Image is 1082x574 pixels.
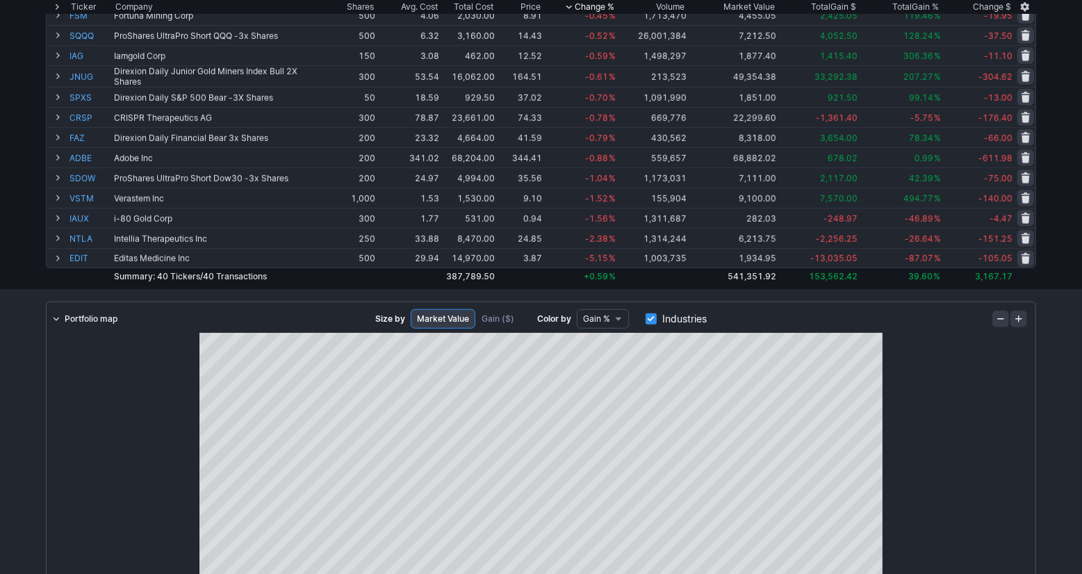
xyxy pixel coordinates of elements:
span: 678.02 [828,153,858,163]
span: % [934,10,941,21]
span: % [934,92,941,103]
td: 341.02 [377,147,441,167]
span: % [609,113,616,123]
td: 68,882.02 [688,147,778,167]
td: 12.52 [496,45,543,65]
span: -140.00 [978,193,1013,204]
td: 68,204.00 [441,147,496,167]
span: % [934,72,941,82]
td: 4,455.05 [688,5,778,25]
td: 9,100.00 [688,188,778,208]
a: IAG [69,46,111,65]
span: -151.25 [978,233,1013,244]
a: IAUX [69,208,111,228]
span: % [609,271,616,281]
a: SDOW [69,168,111,188]
span: % [934,233,941,244]
span: -75.00 [984,173,1013,183]
span: % [934,113,941,123]
td: 300 [327,65,377,87]
td: 3,160.00 [441,25,496,45]
div: Direxion Daily Junior Gold Miners Index Bull 2X Shares [114,66,325,87]
label: Industries [646,309,707,329]
td: 23,661.00 [441,107,496,127]
span: % [609,153,616,163]
span: -13.00 [984,92,1013,103]
td: 8,470.00 [441,228,496,248]
a: FSM [69,6,111,25]
td: 531.00 [441,208,496,228]
span: % [934,153,941,163]
span: -26.64 [905,233,933,244]
span: -37.50 [984,31,1013,41]
td: 150 [327,45,377,65]
td: 49,354.38 [688,65,778,87]
td: 78.87 [377,107,441,127]
td: 500 [327,248,377,268]
span: % [609,173,616,183]
span: 119.46 [903,10,933,21]
span: -1.52 [585,193,608,204]
td: 4,664.00 [441,127,496,147]
td: 1,000 [327,188,377,208]
td: 1,003,735 [617,248,688,268]
td: 22,299.60 [688,107,778,127]
a: Portfolio map [47,309,123,329]
td: 23.32 [377,127,441,147]
td: 282.03 [688,208,778,228]
td: 16,062.00 [441,65,496,87]
span: -0.59 [585,51,608,61]
span: % [609,10,616,21]
td: 50 [327,87,377,107]
a: NTLA [69,229,111,248]
td: 200 [327,147,377,167]
span: Portfolio map [65,312,117,326]
div: Iamgold Corp [114,51,325,61]
span: -1.04 [585,173,608,183]
td: 3.87 [496,248,543,268]
td: 41.59 [496,127,543,147]
span: Color by [537,312,571,326]
span: -11.10 [984,51,1013,61]
td: 500 [327,25,377,45]
td: 0.94 [496,208,543,228]
span: % [609,133,616,143]
td: 33.88 [377,228,441,248]
td: 6.32 [377,25,441,45]
span: % [609,213,616,224]
div: i-80 Gold Corp [114,213,325,224]
td: 300 [327,208,377,228]
span: 40 [157,271,168,281]
td: 14,970.00 [441,248,496,268]
span: -0.52 [585,31,608,41]
td: 559,657 [617,147,688,167]
span: 78.34 [909,133,933,143]
input: Industries [646,313,657,325]
span: -5.15 [585,253,608,263]
span: 0.99 [915,153,933,163]
span: % [934,133,941,143]
a: SPXS [69,88,111,107]
td: 1,314,244 [617,228,688,248]
span: 7,570.00 [820,193,858,204]
td: 7,212.50 [688,25,778,45]
span: % [609,92,616,103]
td: 1,877.40 [688,45,778,65]
td: 164.51 [496,65,543,87]
td: 669,776 [617,107,688,127]
td: 74.33 [496,107,543,127]
td: 250 [327,228,377,248]
span: % [609,31,616,41]
td: 541,351.92 [688,268,778,284]
td: 29.94 [377,248,441,268]
span: % [609,72,616,82]
span: -66.00 [984,133,1013,143]
div: ProShares UltraPro Short QQQ -3x Shares [114,31,325,41]
span: Gain % [583,312,610,326]
div: Intellia Therapeutics Inc [114,233,325,244]
td: 2,030.00 [441,5,496,25]
td: 24.85 [496,228,543,248]
span: -0.45 [585,10,608,21]
td: 213,523 [617,65,688,87]
div: Adobe Inc [114,153,325,163]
